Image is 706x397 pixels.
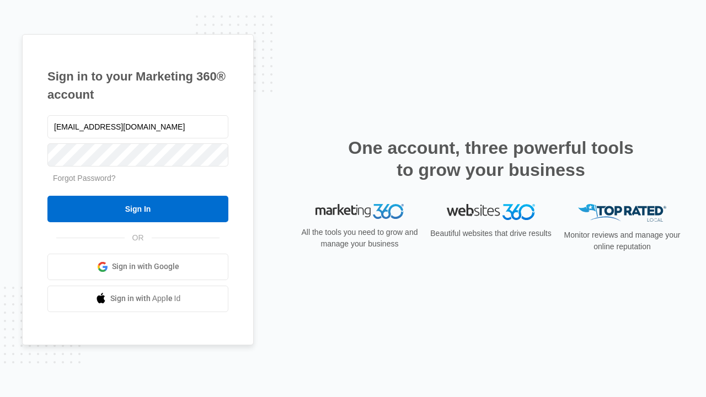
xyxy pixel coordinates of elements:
[47,286,228,312] a: Sign in with Apple Id
[110,293,181,304] span: Sign in with Apple Id
[112,261,179,272] span: Sign in with Google
[560,229,684,253] p: Monitor reviews and manage your online reputation
[447,204,535,220] img: Websites 360
[125,232,152,244] span: OR
[47,115,228,138] input: Email
[53,174,116,183] a: Forgot Password?
[315,204,404,219] img: Marketing 360
[345,137,637,181] h2: One account, three powerful tools to grow your business
[47,196,228,222] input: Sign In
[429,228,553,239] p: Beautiful websites that drive results
[47,254,228,280] a: Sign in with Google
[578,204,666,222] img: Top Rated Local
[47,67,228,104] h1: Sign in to your Marketing 360® account
[298,227,421,250] p: All the tools you need to grow and manage your business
